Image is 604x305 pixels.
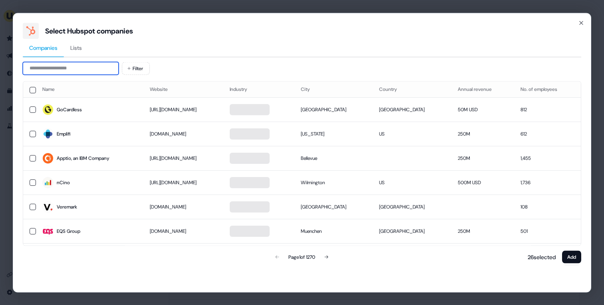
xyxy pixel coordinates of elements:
td: [GEOGRAPHIC_DATA] [373,195,451,219]
td: 501 [514,219,581,243]
div: Veremark [57,203,77,211]
td: US [373,170,451,195]
td: Wilmington [294,170,373,195]
td: [URL][DOMAIN_NAME] [143,170,223,195]
td: [GEOGRAPHIC_DATA] [294,195,373,219]
td: 612 [514,122,581,146]
td: Muenchen [294,219,373,243]
td: 250M [451,219,514,243]
td: [GEOGRAPHIC_DATA] [373,219,451,243]
div: Select Hubspot companies [45,26,133,35]
td: [DOMAIN_NAME] [143,122,223,146]
td: [URL][DOMAIN_NAME] [143,97,223,122]
div: EQS Group [57,227,80,235]
th: Annual revenue [451,81,514,97]
div: GoCardless [57,106,82,114]
th: No. of employees [514,81,581,97]
td: [DOMAIN_NAME] [143,219,223,243]
td: [DOMAIN_NAME] [143,243,223,268]
th: Name [36,81,143,97]
td: 250M [451,146,514,170]
th: Industry [223,81,294,97]
th: Website [143,81,223,97]
td: Bellevue [294,146,373,170]
td: 500M USD [451,170,514,195]
span: Companies [29,43,58,51]
p: 26 selected [525,253,556,261]
button: Add [562,250,581,263]
button: Filter [122,62,150,75]
div: nCino [57,179,70,187]
td: 1,736 [514,170,581,195]
td: [GEOGRAPHIC_DATA] [294,97,373,122]
td: 108 [514,195,581,219]
td: 1,455 [514,146,581,170]
th: Country [373,81,451,97]
td: 50M USD [451,97,514,122]
td: [URL][DOMAIN_NAME] [143,146,223,170]
td: [GEOGRAPHIC_DATA] [373,97,451,122]
td: US [373,122,451,146]
span: Lists [70,43,82,51]
div: Page 1 of 1270 [288,253,315,261]
div: Apptio, an IBM Company [57,154,109,162]
th: City [294,81,373,97]
td: 812 [514,97,581,122]
td: 250M [451,122,514,146]
td: [US_STATE] [294,122,373,146]
div: Emplifi [57,130,70,138]
td: [DOMAIN_NAME] [143,195,223,219]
